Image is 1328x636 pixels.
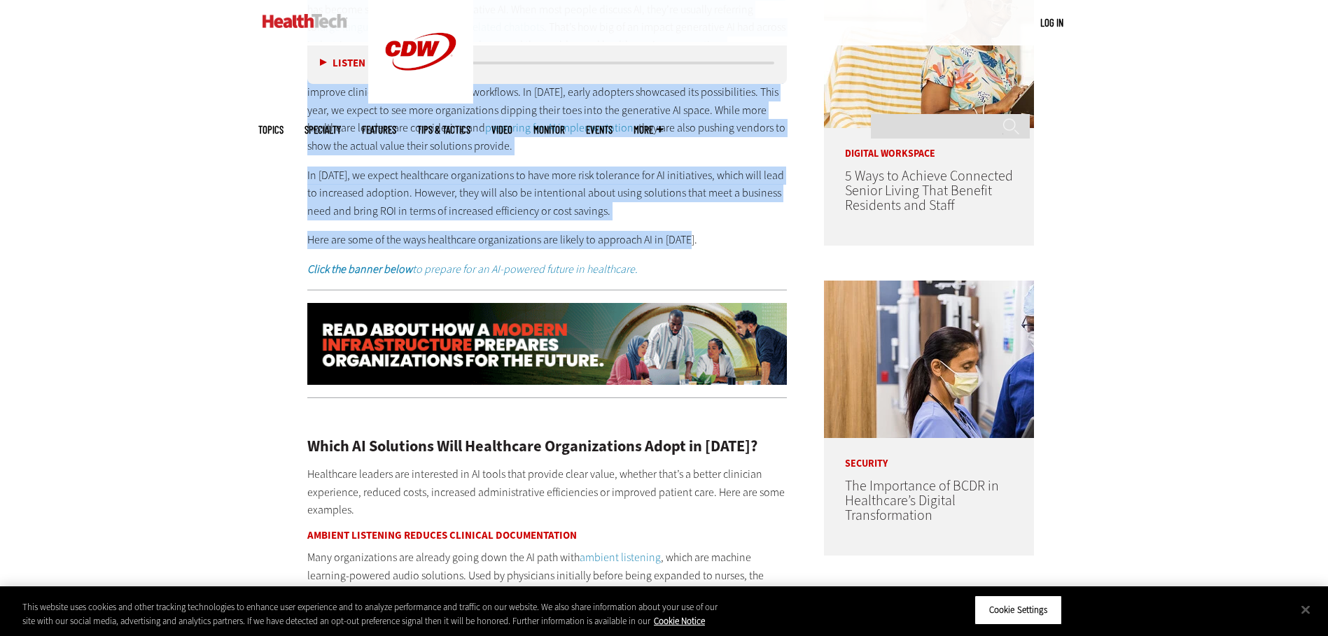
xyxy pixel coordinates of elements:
[845,167,1013,215] a: 5 Ways to Achieve Connected Senior Living That Benefit Residents and Staff
[1290,594,1321,625] button: Close
[654,615,705,627] a: More information about your privacy
[307,303,788,386] img: xs_infrasturcturemod_animated_q324_learn_desktop
[824,281,1034,438] img: Doctors reviewing tablet
[307,262,638,276] a: Click the banner belowto prepare for an AI-powered future in healthcare.
[824,438,1034,469] p: Security
[417,125,470,135] a: Tips & Tactics
[307,231,788,249] p: Here are some of the ways healthcare organizations are likely to approach AI in [DATE].
[974,595,1062,625] button: Cookie Settings
[533,125,565,135] a: MonITor
[586,125,613,135] a: Events
[263,14,347,28] img: Home
[1040,15,1063,30] div: User menu
[634,125,663,135] span: More
[307,262,638,276] em: to prepare for an AI-powered future in healthcare.
[845,476,999,525] a: The Importance of BCDR in Healthcare’s Digital Transformation
[491,125,512,135] a: Video
[824,128,1034,159] p: Digital Workspace
[258,125,284,135] span: Topics
[362,125,396,135] a: Features
[22,600,730,628] div: This website uses cookies and other tracking technologies to enhance user experience and to analy...
[1040,16,1063,29] a: Log in
[307,530,788,541] h3: Ambient Listening Reduces Clinical Documentation
[305,125,341,135] span: Specialty
[307,465,788,519] p: Healthcare leaders are interested in AI tools that provide clear value, whether that’s a better c...
[307,167,788,220] p: In [DATE], we expect healthcare organizations to have more risk tolerance for AI initiatives, whi...
[368,92,473,107] a: CDW
[307,262,412,276] strong: Click the banner below
[307,439,788,454] h2: Which AI Solutions Will Healthcare Organizations Adopt in [DATE]?
[580,550,661,565] a: ambient listening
